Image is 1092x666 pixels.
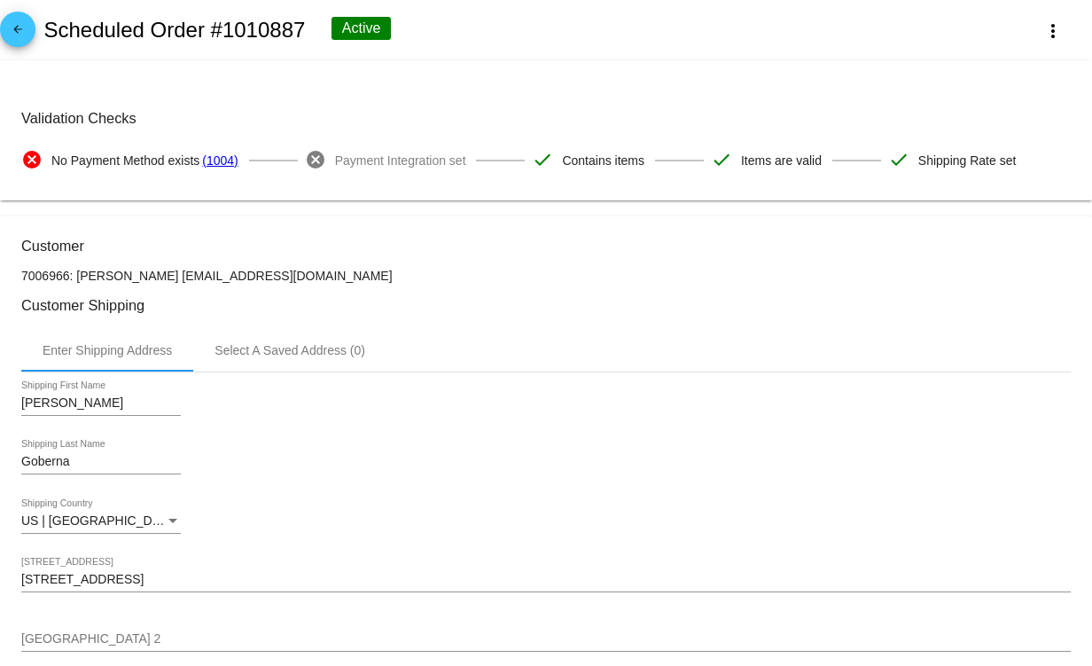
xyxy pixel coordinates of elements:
[21,455,181,469] input: Shipping Last Name
[21,513,178,528] span: US | [GEOGRAPHIC_DATA]
[1042,20,1064,42] mat-icon: more_vert
[21,149,43,170] mat-icon: cancel
[21,269,1071,283] p: 7006966: [PERSON_NAME] [EMAIL_ADDRESS][DOMAIN_NAME]
[43,18,305,43] h2: Scheduled Order #1010887
[214,343,365,357] div: Select A Saved Address (0)
[562,142,644,179] span: Contains items
[305,149,326,170] mat-icon: cancel
[918,142,1017,179] span: Shipping Rate set
[21,632,1071,646] input: Shipping Street 2
[741,142,822,179] span: Items are valid
[532,149,553,170] mat-icon: check
[21,514,181,529] mat-select: Shipping Country
[7,23,28,44] mat-icon: arrow_back
[21,110,1071,127] h3: Validation Checks
[21,396,181,411] input: Shipping First Name
[21,573,1071,587] input: Shipping Street 1
[711,149,732,170] mat-icon: check
[335,142,466,179] span: Payment Integration set
[21,297,1071,314] h3: Customer Shipping
[888,149,909,170] mat-icon: check
[331,17,392,40] div: Active
[202,142,238,179] a: (1004)
[21,238,1071,255] h3: Customer
[43,343,172,357] div: Enter Shipping Address
[51,142,199,179] span: No Payment Method exists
